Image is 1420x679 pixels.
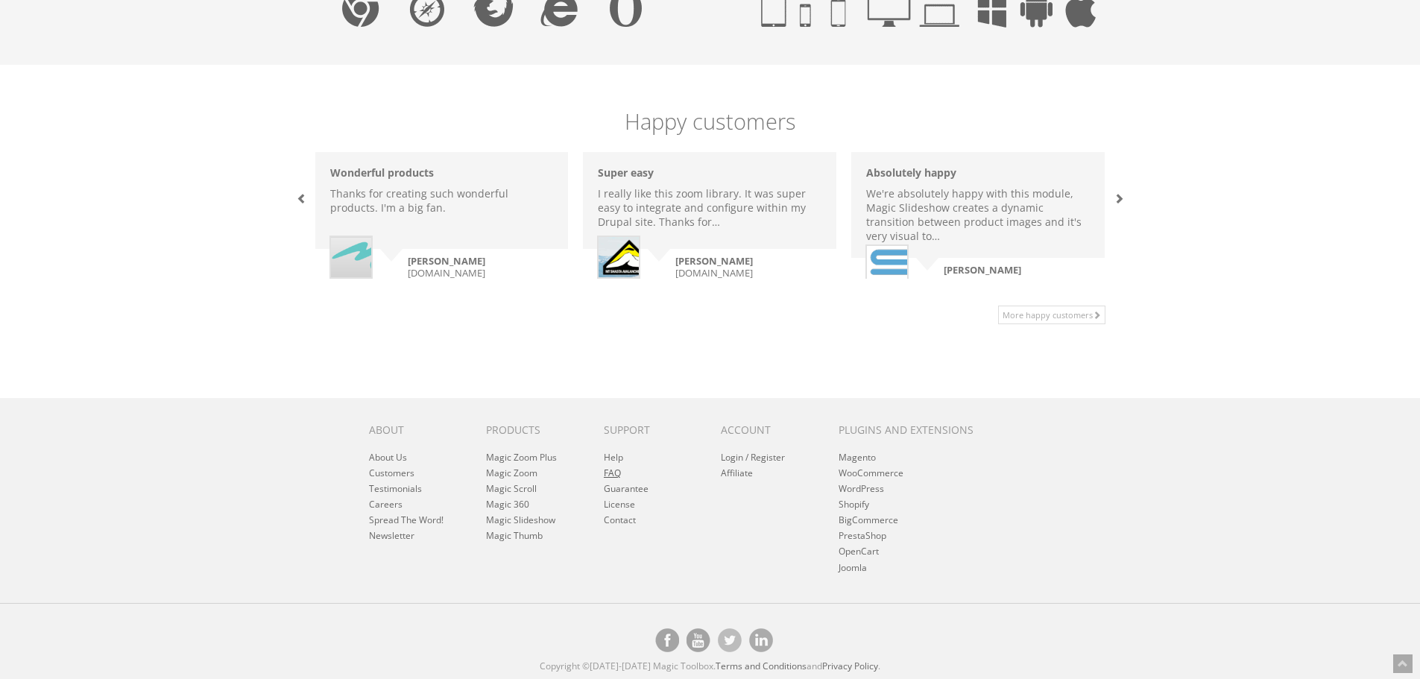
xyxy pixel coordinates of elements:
a: Customers [369,467,414,479]
h6: Plugins and extensions [839,424,992,435]
a: OpenCart [839,545,879,558]
a: Spread The Word! [369,514,444,526]
img: Alberto Gombau, singularshirts.com [867,246,962,286]
a: Login / Register [721,451,785,464]
a: Magic Slideshow [486,514,555,526]
a: License [604,498,635,511]
strong: [PERSON_NAME] [944,263,1021,277]
h6: Products [486,424,581,435]
img: Andy Anderson, shastaavalanche.org [599,237,659,277]
p: I really like this zoom library. It was super easy to integrate and configure within my Drupal si... [598,186,821,229]
a: Contact [604,514,636,526]
a: Careers [369,498,403,511]
p: Thanks for creating such wonderful products. I'm a big fan. [330,186,554,215]
a: Magic Toolbox on [DOMAIN_NAME] [687,628,710,652]
a: Magic Scroll [486,482,537,495]
small: [DOMAIN_NAME] [329,255,583,279]
a: FAQ [604,467,621,479]
a: Magic Zoom [486,467,537,479]
a: More happy customers [998,306,1105,324]
h6: About [369,424,464,435]
a: Newsletter [369,529,414,542]
a: Magento [839,451,876,464]
a: PrestaShop [839,529,886,542]
p: We're absolutely happy with this module, Magic Slideshow creates a dynamic transition between pro... [866,186,1090,243]
a: Magic Toolbox's Twitter account [718,628,742,652]
a: WordPress [839,482,884,495]
a: Shopify [839,498,869,511]
a: Joomla [839,561,867,574]
strong: [PERSON_NAME] [675,254,753,268]
a: BigCommerce [839,514,898,526]
small: [DOMAIN_NAME] [865,264,1119,288]
img: Alex Knezevic, marenagroup.com [331,237,461,277]
a: Magic Toolbox on Facebook [655,628,679,652]
a: Testimonials [369,482,422,495]
a: Terms and Conditions [716,660,807,672]
a: Magic Zoom Plus [486,451,557,464]
h6: Absolutely happy [866,167,1090,178]
a: Magic Toolbox on [DOMAIN_NAME] [749,628,773,652]
a: Magic 360 [486,498,529,511]
a: Help [604,451,623,464]
small: [DOMAIN_NAME] [597,255,851,279]
a: Magic Thumb [486,529,543,542]
a: Affiliate [721,467,753,479]
h6: Support [604,424,698,435]
a: Privacy Policy [822,660,878,672]
h5: Happy customers [285,110,1135,133]
strong: [PERSON_NAME] [408,254,485,268]
a: WooCommerce [839,467,903,479]
a: Guarantee [604,482,649,495]
h6: Account [721,424,815,435]
h6: Wonderful products [330,167,554,178]
a: About Us [369,451,407,464]
h6: Super easy [598,167,821,178]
